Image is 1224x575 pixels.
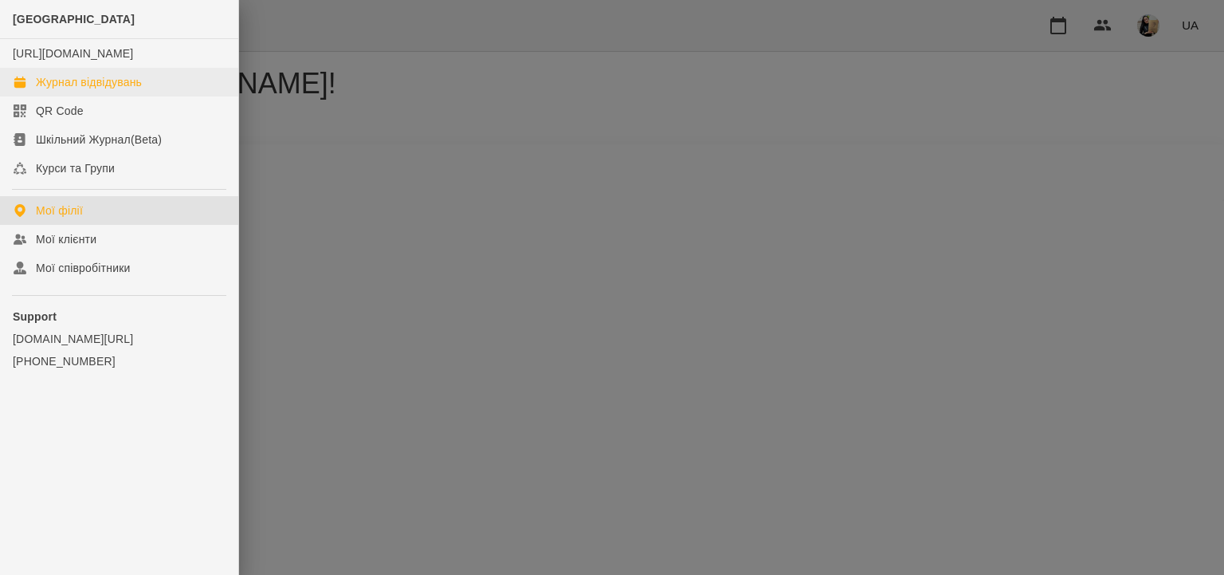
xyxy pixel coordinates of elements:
[13,47,133,60] a: [URL][DOMAIN_NAME]
[36,132,162,148] div: Шкільний Журнал(Beta)
[36,260,131,276] div: Мої співробітники
[13,13,135,26] span: [GEOGRAPHIC_DATA]
[36,231,96,247] div: Мої клієнти
[36,103,84,119] div: QR Code
[13,353,226,369] a: [PHONE_NUMBER]
[13,309,226,325] p: Support
[36,203,83,219] div: Мої філії
[36,74,142,90] div: Журнал відвідувань
[13,331,226,347] a: [DOMAIN_NAME][URL]
[36,160,115,176] div: Курси та Групи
